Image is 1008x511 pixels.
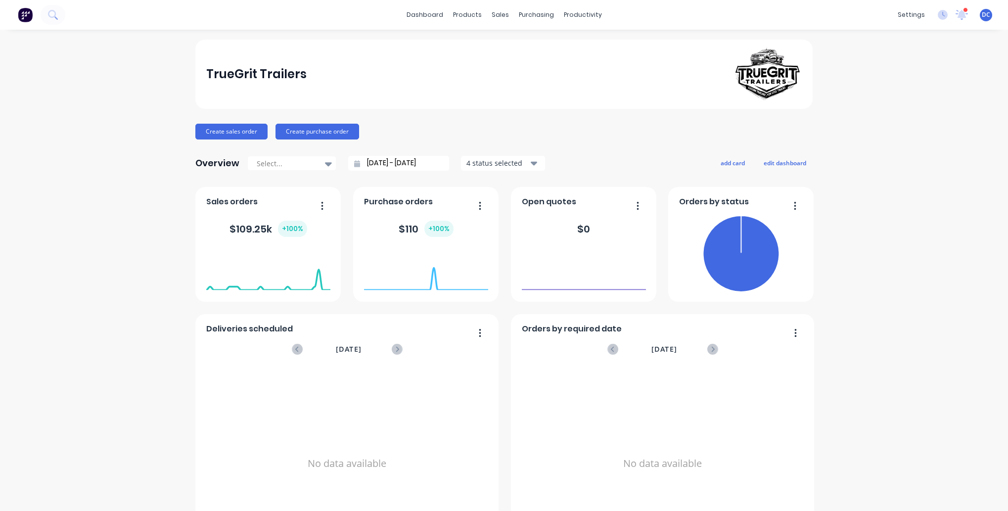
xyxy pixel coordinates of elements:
[461,156,545,171] button: 4 status selected
[733,47,802,101] img: TrueGrit Trailers
[336,344,362,355] span: [DATE]
[399,221,454,237] div: $ 110
[982,10,990,19] span: DC
[487,7,514,22] div: sales
[893,7,930,22] div: settings
[206,196,258,208] span: Sales orders
[651,344,677,355] span: [DATE]
[278,221,307,237] div: + 100 %
[229,221,307,237] div: $ 109.25k
[559,7,607,22] div: productivity
[679,196,749,208] span: Orders by status
[577,222,590,236] div: $ 0
[714,156,751,169] button: add card
[195,153,239,173] div: Overview
[522,323,622,335] span: Orders by required date
[424,221,454,237] div: + 100 %
[757,156,813,169] button: edit dashboard
[364,196,433,208] span: Purchase orders
[514,7,559,22] div: purchasing
[275,124,359,139] button: Create purchase order
[206,64,307,84] div: TrueGrit Trailers
[195,124,268,139] button: Create sales order
[402,7,448,22] a: dashboard
[448,7,487,22] div: products
[522,196,576,208] span: Open quotes
[466,158,529,168] div: 4 status selected
[18,7,33,22] img: Factory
